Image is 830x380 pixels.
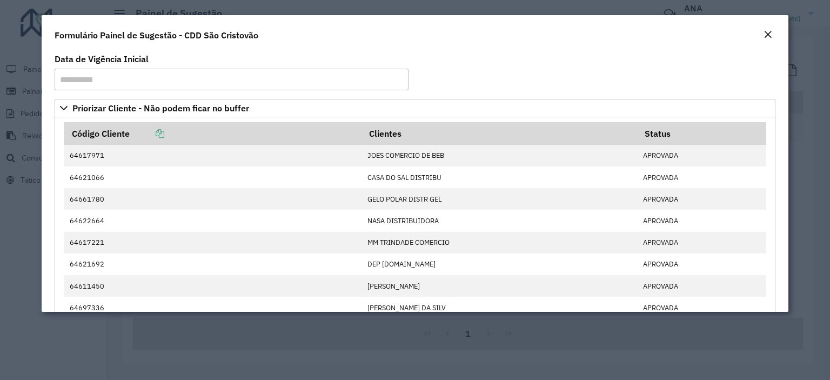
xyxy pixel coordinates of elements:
td: APROVADA [637,254,766,275]
td: GELO POLAR DISTR GEL [362,188,637,210]
td: APROVADA [637,297,766,318]
td: 64617221 [64,232,362,254]
em: Fechar [764,30,772,39]
span: Priorizar Cliente - Não podem ficar no buffer [72,104,249,112]
a: Copiar [130,128,164,139]
h4: Formulário Painel de Sugestão - CDD São Cristovão [55,29,258,42]
td: APROVADA [637,275,766,297]
td: APROVADA [637,232,766,254]
button: Close [760,28,775,42]
th: Clientes [362,122,637,145]
td: 64621066 [64,166,362,188]
td: 64617971 [64,145,362,166]
td: APROVADA [637,166,766,188]
a: Priorizar Cliente - Não podem ficar no buffer [55,99,775,117]
td: 64621692 [64,254,362,275]
td: [PERSON_NAME] [362,275,637,297]
td: NASA DISTRIBUIDORA [362,210,637,231]
th: Código Cliente [64,122,362,145]
td: APROVADA [637,188,766,210]
td: [PERSON_NAME] DA SILV [362,297,637,318]
td: APROVADA [637,210,766,231]
td: 64697336 [64,297,362,318]
td: MM TRINDADE COMERCIO [362,232,637,254]
td: 64661780 [64,188,362,210]
td: 64622664 [64,210,362,231]
td: DEP [DOMAIN_NAME] [362,254,637,275]
label: Data de Vigência Inicial [55,52,149,65]
td: JOES COMERCIO DE BEB [362,145,637,166]
td: APROVADA [637,145,766,166]
td: 64611450 [64,275,362,297]
td: CASA DO SAL DISTRIBU [362,166,637,188]
th: Status [637,122,766,145]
